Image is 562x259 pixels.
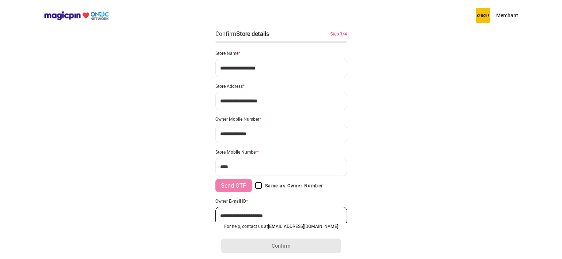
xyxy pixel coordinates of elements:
[215,179,252,192] button: Send OTP
[330,30,347,37] div: Step 1/4
[221,239,341,253] button: Confirm
[215,116,347,122] div: Owner Mobile Number
[496,12,518,19] p: Merchant
[215,83,347,89] div: Store Address
[44,11,109,20] img: ondc-logo-new-small.8a59708e.svg
[268,223,338,229] a: [EMAIL_ADDRESS][DOMAIN_NAME]
[476,8,490,23] img: circus.b677b59b.png
[221,223,341,229] div: For help, contact us at
[215,149,347,155] div: Store Mobile Number
[255,182,323,189] label: Same as Owner Number
[255,182,262,189] input: Same as Owner Number
[215,198,347,204] div: Owner E-mail ID
[236,30,269,38] div: Store details
[215,50,347,56] div: Store Name
[215,29,269,38] div: Confirm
